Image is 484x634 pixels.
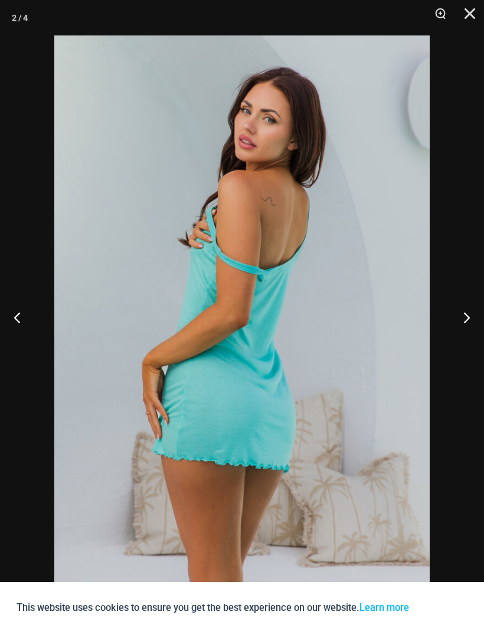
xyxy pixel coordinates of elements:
p: This website uses cookies to ensure you get the best experience on our website. [17,600,409,616]
a: Learn more [359,602,409,613]
button: Next [440,288,484,347]
button: Accept [418,594,468,622]
div: 2 / 4 [12,9,28,27]
img: Bahama Breeze Mint 5867 Dress 03 [54,35,430,599]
